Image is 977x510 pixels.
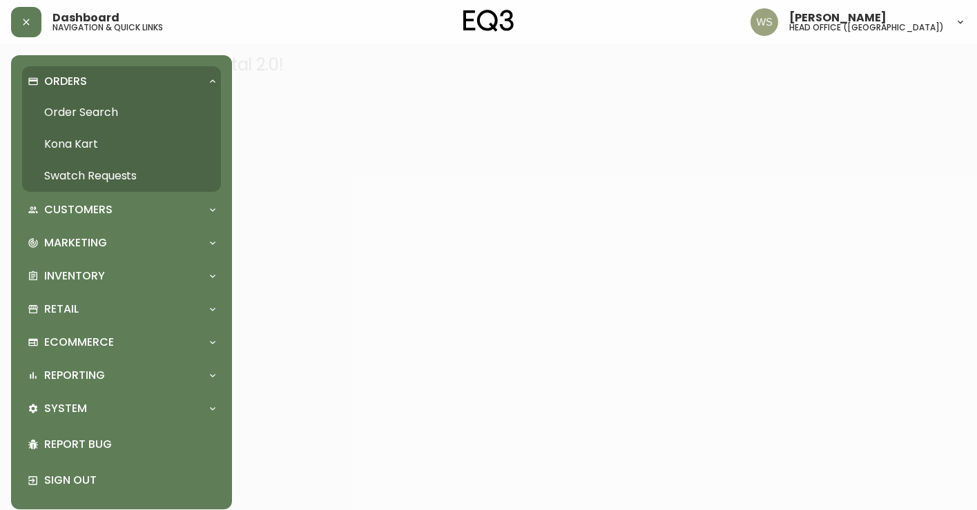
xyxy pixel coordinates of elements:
div: Reporting [22,360,221,391]
p: Reporting [44,368,105,383]
div: Orders [22,66,221,97]
div: Customers [22,195,221,225]
div: Marketing [22,228,221,258]
p: Ecommerce [44,335,114,350]
span: Dashboard [52,12,119,23]
p: Orders [44,74,87,89]
p: Sign Out [44,473,215,488]
img: logo [463,10,514,32]
p: Customers [44,202,113,217]
p: Report Bug [44,437,215,452]
div: Ecommerce [22,327,221,357]
span: [PERSON_NAME] [789,12,887,23]
a: Kona Kart [22,128,221,160]
p: Retail [44,302,79,317]
div: Report Bug [22,426,221,462]
div: System [22,393,221,424]
div: Sign Out [22,462,221,498]
div: Retail [22,294,221,324]
p: Marketing [44,235,107,251]
img: d421e764c7328a6a184e62c810975493 [751,8,778,36]
div: Inventory [22,261,221,291]
p: Inventory [44,268,105,284]
h5: navigation & quick links [52,23,163,32]
h5: head office ([GEOGRAPHIC_DATA]) [789,23,944,32]
p: System [44,401,87,416]
a: Swatch Requests [22,160,221,192]
a: Order Search [22,97,221,128]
